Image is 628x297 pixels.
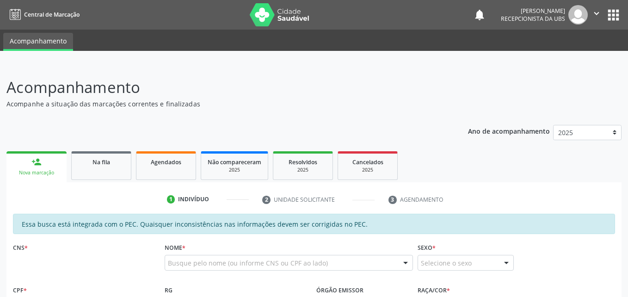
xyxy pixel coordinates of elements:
div: Nova marcação [13,169,60,176]
div: Essa busca está integrada com o PEC. Quaisquer inconsistências nas informações devem ser corrigid... [13,214,615,234]
label: Nome [165,241,185,255]
span: Cancelados [352,158,383,166]
a: Central de Marcação [6,7,80,22]
button: notifications [473,8,486,21]
span: Busque pelo nome (ou informe CNS ou CPF ao lado) [168,258,328,268]
p: Acompanhamento [6,76,437,99]
span: Central de Marcação [24,11,80,19]
a: Acompanhamento [3,33,73,51]
div: 2025 [280,167,326,173]
label: CNS [13,241,28,255]
span: Recepcionista da UBS [501,15,565,23]
div: 2025 [208,167,261,173]
i:  [591,8,602,19]
div: [PERSON_NAME] [501,7,565,15]
div: 1 [167,195,175,204]
div: 2025 [345,167,391,173]
span: Selecione o sexo [421,258,472,268]
p: Acompanhe a situação das marcações correntes e finalizadas [6,99,437,109]
p: Ano de acompanhamento [468,125,550,136]
img: img [568,5,588,25]
button:  [588,5,605,25]
label: Sexo [418,241,436,255]
span: Não compareceram [208,158,261,166]
span: Resolvidos [289,158,317,166]
button: apps [605,7,622,23]
div: Indivíduo [178,195,209,204]
span: Agendados [151,158,181,166]
span: Na fila [92,158,110,166]
div: person_add [31,157,42,167]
